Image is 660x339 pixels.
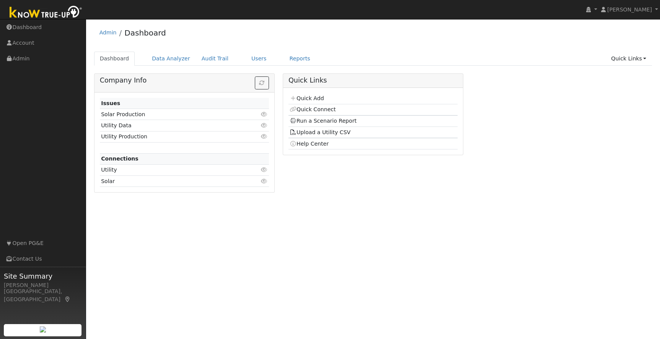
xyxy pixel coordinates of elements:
a: Admin [99,29,117,36]
a: Audit Trail [196,52,234,66]
a: Dashboard [124,28,166,37]
div: [PERSON_NAME] [4,281,82,289]
i: Click to view [261,134,268,139]
h5: Company Info [100,76,269,84]
a: Help Center [290,141,329,147]
h5: Quick Links [288,76,458,84]
a: Quick Links [605,52,652,66]
td: Utility [100,164,242,175]
a: Run a Scenario Report [290,118,357,124]
i: Click to view [261,123,268,128]
span: [PERSON_NAME] [607,6,652,13]
td: Utility Production [100,131,242,142]
i: Click to view [261,112,268,117]
a: Users [246,52,272,66]
td: Solar [100,176,242,187]
i: Click to view [261,178,268,184]
span: Site Summary [4,271,82,281]
a: Upload a Utility CSV [290,129,350,135]
a: Dashboard [94,52,135,66]
a: Data Analyzer [146,52,196,66]
a: Quick Add [290,95,324,101]
div: [GEOGRAPHIC_DATA], [GEOGRAPHIC_DATA] [4,287,82,303]
img: retrieve [40,326,46,333]
a: Quick Connect [290,106,336,112]
a: Reports [284,52,316,66]
img: Know True-Up [6,4,86,21]
td: Solar Production [100,109,242,120]
a: Map [64,296,71,302]
td: Utility Data [100,120,242,131]
strong: Issues [101,100,120,106]
i: Click to view [261,167,268,172]
strong: Connections [101,156,139,162]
